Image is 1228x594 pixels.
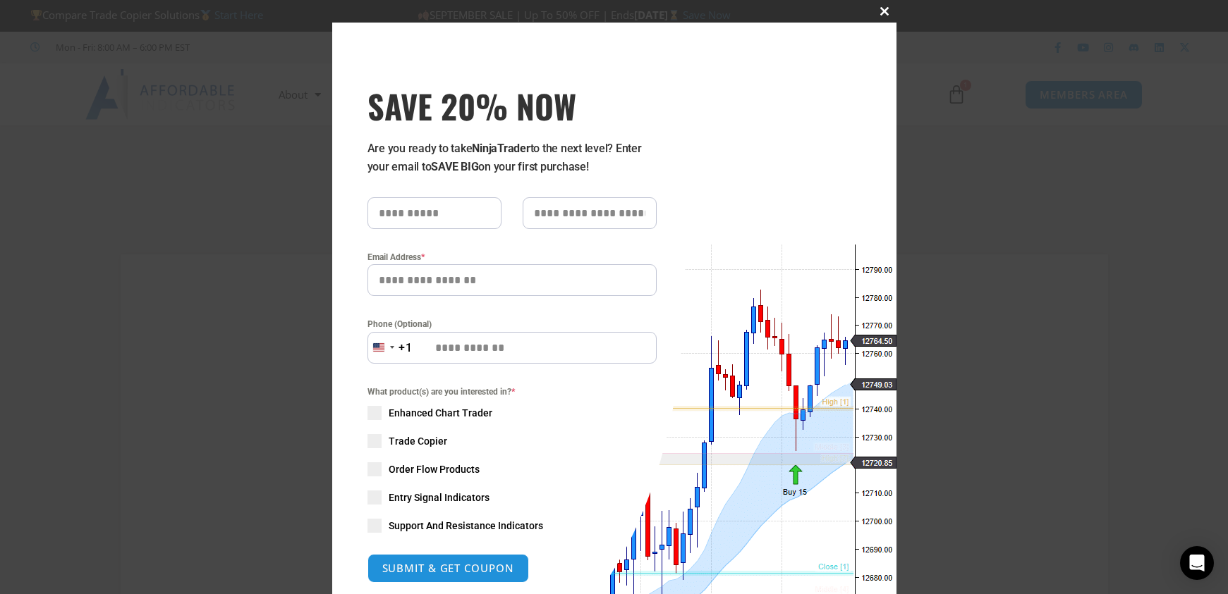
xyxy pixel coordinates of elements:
[367,519,657,533] label: Support And Resistance Indicators
[367,406,657,420] label: Enhanced Chart Trader
[389,434,447,448] span: Trade Copier
[367,140,657,176] p: Are you ready to take to the next level? Enter your email to on your first purchase!
[389,490,490,505] span: Entry Signal Indicators
[367,490,657,505] label: Entry Signal Indicators
[1180,546,1214,580] div: Open Intercom Messenger
[367,462,657,476] label: Order Flow Products
[367,332,413,364] button: Selected country
[431,160,478,173] strong: SAVE BIG
[389,462,480,476] span: Order Flow Products
[367,554,529,583] button: SUBMIT & GET COUPON
[367,434,657,448] label: Trade Copier
[367,317,657,331] label: Phone (Optional)
[367,86,657,125] h3: SAVE 20% NOW
[367,250,657,264] label: Email Address
[389,519,543,533] span: Support And Resistance Indicators
[399,339,413,357] div: +1
[389,406,492,420] span: Enhanced Chart Trader
[367,385,657,399] span: What product(s) are you interested in?
[472,142,530,155] strong: NinjaTrader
